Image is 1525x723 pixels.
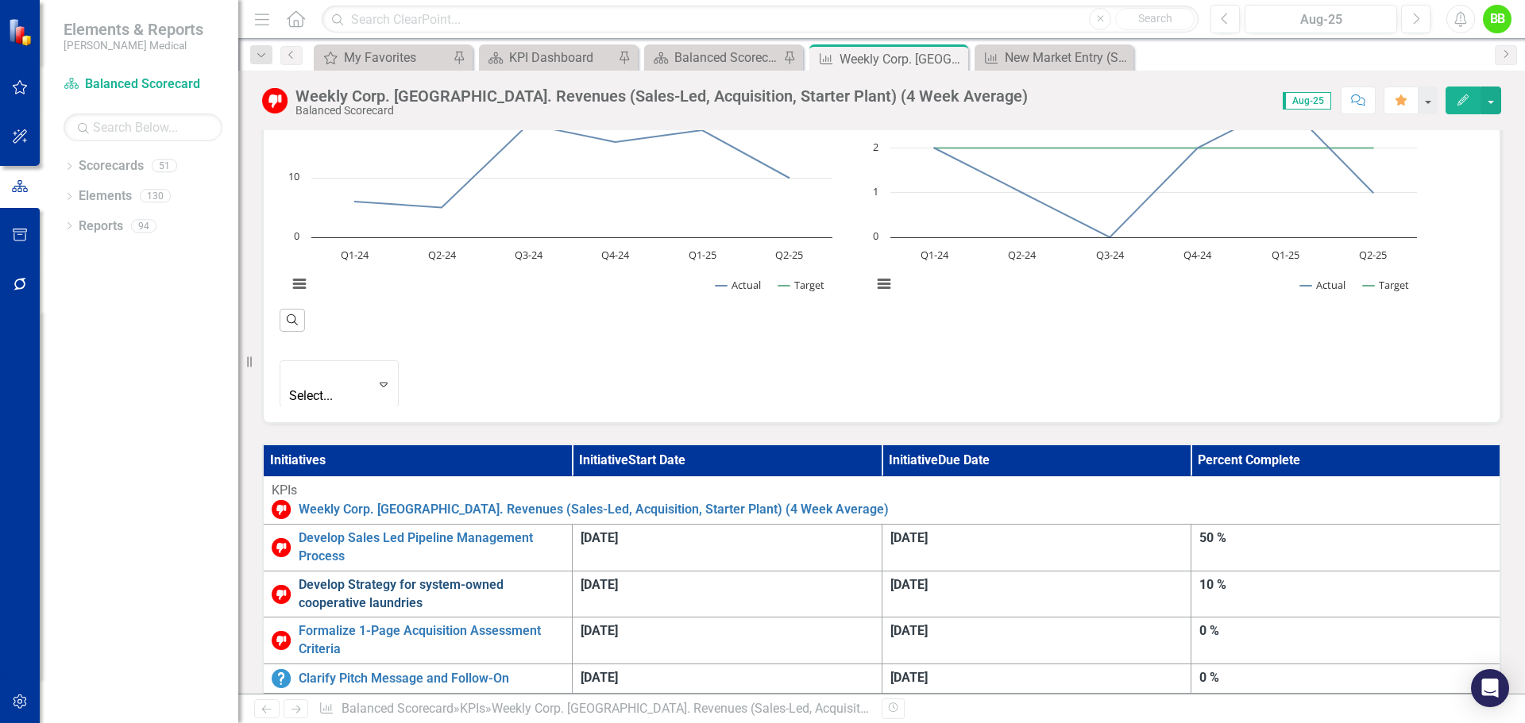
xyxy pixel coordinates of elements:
[979,48,1129,67] a: New Market Entry (Sales-Led, Acquisition, Starter Plant) (Within Last 12 Months)
[1199,622,1492,640] div: 0 %
[295,105,1028,117] div: Balanced Scorecard
[263,664,573,694] td: Double-Click to Edit Right Click for Context Menu
[778,278,825,292] button: Show Target
[272,538,291,557] img: Below Target
[573,664,882,694] td: Double-Click to Edit
[272,500,291,519] img: Below Target
[428,248,457,262] text: Q2-24
[1191,525,1501,571] td: Double-Click to Edit
[1272,248,1299,262] text: Q1-25
[864,51,1425,309] div: Chart. Highcharts interactive chart.
[873,184,878,198] text: 1
[1005,48,1129,67] div: New Market Entry (Sales-Led, Acquisition, Starter Plant) (Within Last 12 Months)
[890,577,928,592] span: [DATE]
[299,576,564,613] a: Develop Strategy for system-owned cooperative laundries
[344,48,449,67] div: My Favorites
[1191,617,1501,664] td: Double-Click to Edit
[272,631,291,650] img: Below Target
[689,248,716,262] text: Q1-25
[299,529,564,566] a: Develop Sales Led Pipeline Management Process
[272,482,1492,500] div: KPIs
[288,273,311,295] button: View chart menu, Chart
[716,278,761,292] button: Show Actual
[1199,669,1492,687] div: 0 %
[775,248,803,262] text: Q2-25
[131,219,156,233] div: 94
[573,525,882,571] td: Double-Click to Edit
[64,20,203,39] span: Elements & Reports
[272,585,291,604] img: Below Target
[299,501,1492,519] a: Weekly Corp. [GEOGRAPHIC_DATA]. Revenues (Sales-Led, Acquisition, Starter Plant) (4 Week Average)
[581,670,618,685] span: [DATE]
[342,701,454,716] a: Balanced Scorecard
[319,700,870,718] div: » »
[573,617,882,664] td: Double-Click to Edit
[79,157,144,175] a: Scorecards
[64,75,222,94] a: Balanced Scorecard
[288,169,299,183] text: 10
[263,571,573,617] td: Double-Click to Edit Right Click for Context Menu
[1096,248,1125,262] text: Q3-24
[1363,278,1410,292] button: Show Target
[460,701,485,716] a: KPIs
[648,48,779,67] a: Balanced Scorecard Welcome Page
[318,48,449,67] a: My Favorites
[890,623,928,638] span: [DATE]
[79,217,123,236] a: Reports
[932,144,1376,151] g: Target, line 2 of 2 with 6 data points.
[864,51,1425,309] svg: Interactive chart
[509,48,614,67] div: KPI Dashboard
[921,248,949,262] text: Q1-24
[1483,5,1511,33] button: BB
[263,617,573,664] td: Double-Click to Edit Right Click for Context Menu
[873,140,878,154] text: 2
[1245,5,1397,33] button: Aug-25
[882,525,1191,571] td: Double-Click to Edit
[873,273,895,295] button: View chart menu, Chart
[882,571,1191,617] td: Double-Click to Edit
[295,87,1028,105] div: Weekly Corp. [GEOGRAPHIC_DATA]. Revenues (Sales-Led, Acquisition, Starter Plant) (4 Week Average)
[483,48,614,67] a: KPI Dashboard
[299,622,564,659] a: Formalize 1-Page Acquisition Assessment Criteria
[1115,8,1195,30] button: Search
[1199,576,1492,594] div: 10 %
[1199,529,1492,548] div: 50 %
[79,187,132,206] a: Elements
[882,664,1191,694] td: Double-Click to Edit
[581,623,618,638] span: [DATE]
[1359,248,1387,262] text: Q2-25
[8,18,36,46] img: ClearPoint Strategy
[890,530,928,545] span: [DATE]
[1008,248,1037,262] text: Q2-24
[882,617,1191,664] td: Double-Click to Edit
[1191,664,1501,694] td: Double-Click to Edit
[515,248,543,262] text: Q3-24
[890,670,928,685] span: [DATE]
[262,88,288,113] img: Below Target
[1283,92,1331,110] span: Aug-25
[294,229,299,243] text: 0
[873,229,878,243] text: 0
[263,525,573,571] td: Double-Click to Edit Right Click for Context Menu
[289,387,348,406] div: Select...
[64,39,203,52] small: [PERSON_NAME] Medical
[492,701,1059,716] div: Weekly Corp. [GEOGRAPHIC_DATA]. Revenues (Sales-Led, Acquisition, Starter Plant) (4 Week Average)
[840,49,964,69] div: Weekly Corp. [GEOGRAPHIC_DATA]. Revenues (Sales-Led, Acquisition, Starter Plant) (4 Week Average)
[1471,669,1509,707] div: Open Intercom Messenger
[140,190,171,203] div: 130
[1300,278,1345,292] button: Show Actual
[1183,248,1212,262] text: Q4-24
[1138,12,1172,25] span: Search
[341,248,369,262] text: Q1-24
[263,477,1500,525] td: Double-Click to Edit Right Click for Context Menu
[601,248,630,262] text: Q4-24
[280,51,840,309] svg: Interactive chart
[299,670,564,688] a: Clarify Pitch Message and Follow-On
[322,6,1199,33] input: Search ClearPoint...
[272,669,291,688] img: No Information
[674,48,779,67] div: Balanced Scorecard Welcome Page
[280,51,840,309] div: Chart. Highcharts interactive chart.
[581,530,618,545] span: [DATE]
[1191,571,1501,617] td: Double-Click to Edit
